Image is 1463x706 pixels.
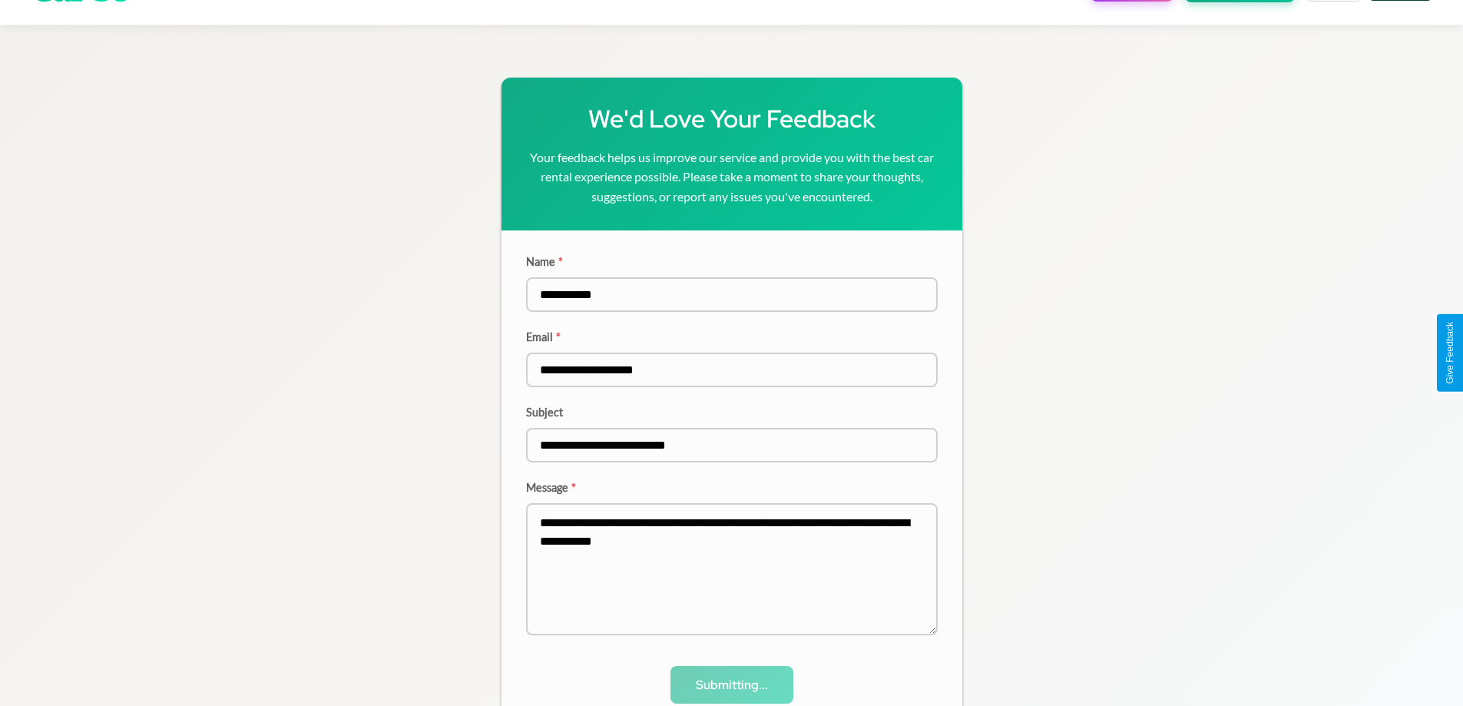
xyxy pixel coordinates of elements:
[526,147,938,207] p: Your feedback helps us improve our service and provide you with the best car rental experience po...
[526,406,938,419] label: Subject
[526,102,938,135] h1: We'd Love Your Feedback
[526,481,938,494] label: Message
[526,255,938,268] label: Name
[1445,322,1455,384] div: Give Feedback
[526,330,938,343] label: Email
[670,666,793,704] button: Submitting...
